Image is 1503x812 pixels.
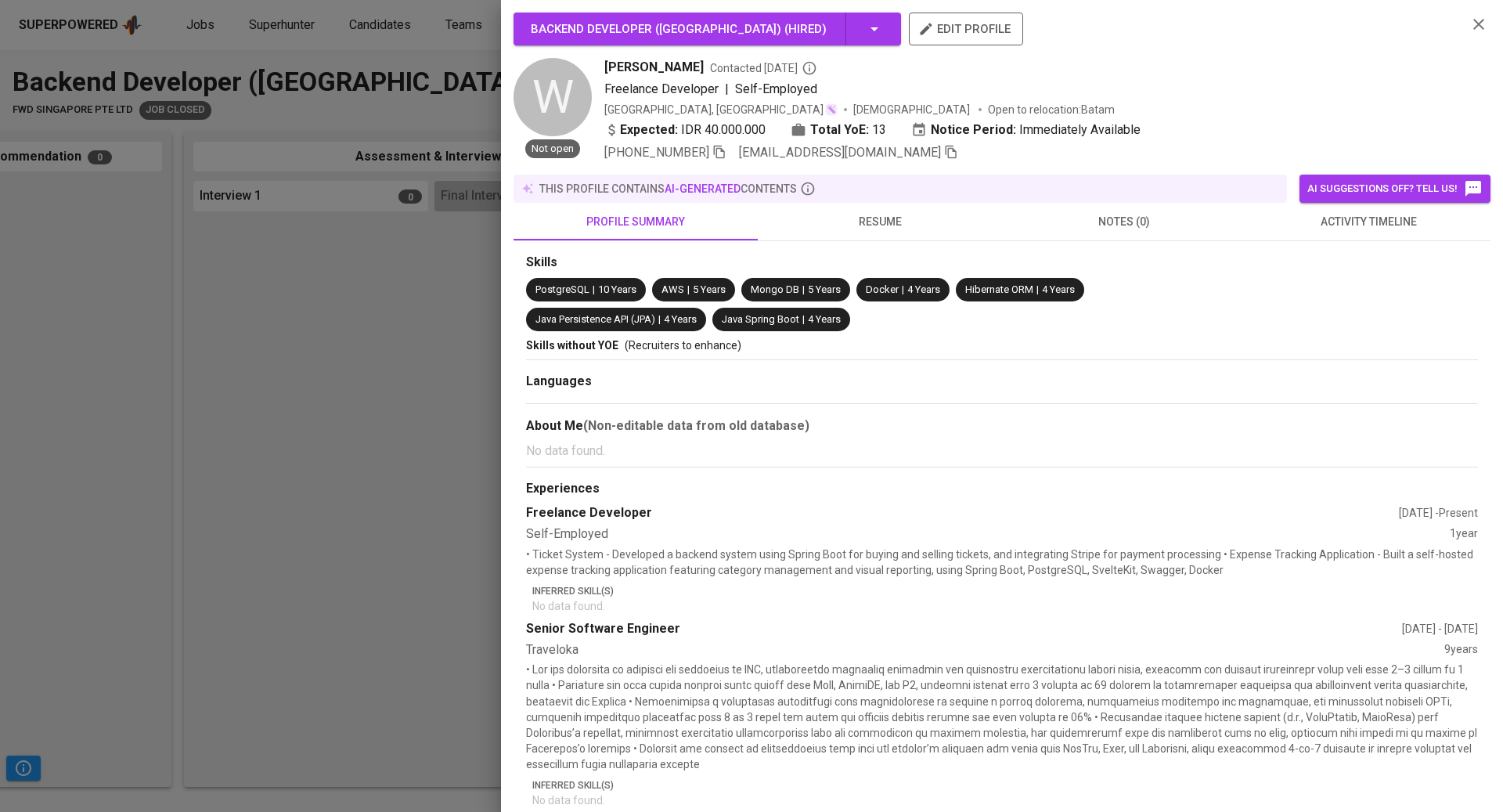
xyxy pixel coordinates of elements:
span: [DEMOGRAPHIC_DATA] [853,102,972,117]
div: Skills [526,254,1478,272]
span: Skills without YOE [526,339,618,352]
p: • Ticket System - Developed a backend system using Spring Boot for buying and selling tickets, an... [526,547,1478,578]
button: Backend Developer ([GEOGRAPHIC_DATA]) (Hired) [514,13,901,45]
span: 4 Years [1042,283,1075,295]
div: Self-Employed [526,525,1450,543]
span: AI-generated [665,182,741,195]
div: About Me [526,417,1478,435]
span: resume [767,212,993,232]
b: Notice Period: [931,121,1016,139]
div: W [514,58,592,136]
div: Experiences [526,480,1478,498]
span: Contacted [DATE] [710,60,817,76]
span: | [593,283,595,298]
svg: By Batam recruiter [802,60,817,76]
span: (Recruiters to enhance) [625,339,741,352]
span: 5 Years [808,283,841,295]
span: 4 Years [664,313,697,325]
button: edit profile [909,13,1023,45]
p: • Lor ips dolorsita co adipisci eli seddoeius te INC, utlaboreetdo magnaaliq enimadmin ven quisno... [526,662,1478,771]
div: Immediately Available [911,121,1141,139]
span: | [802,312,805,327]
span: Freelance Developer [604,81,719,96]
span: Java Persistence API (JPA) [535,313,655,325]
span: | [725,80,729,99]
span: [EMAIL_ADDRESS][DOMAIN_NAME] [739,145,941,160]
div: [DATE] - [DATE] [1402,621,1478,637]
div: Traveloka [526,641,1444,659]
span: AWS [661,283,684,295]
span: [PERSON_NAME] [604,58,704,77]
span: edit profile [921,19,1011,39]
span: 4 Years [907,283,940,295]
span: Self-Employed [735,81,817,96]
span: | [658,312,661,327]
span: activity timeline [1256,212,1481,232]
span: | [902,283,904,298]
button: AI suggestions off? Tell us! [1299,175,1490,203]
span: 5 Years [693,283,726,295]
span: Hibernate ORM [965,283,1033,295]
b: Expected: [620,121,678,139]
span: | [802,283,805,298]
a: edit profile [909,22,1023,34]
span: Java Spring Boot [722,313,799,325]
span: notes (0) [1011,212,1237,232]
span: Backend Developer ([GEOGRAPHIC_DATA]) ( Hired ) [531,22,827,36]
p: No data found. [532,792,1478,808]
div: [DATE] - Present [1399,505,1478,521]
p: Inferred Skill(s) [532,778,1478,792]
div: [GEOGRAPHIC_DATA], [GEOGRAPHIC_DATA] [604,102,838,117]
span: [PHONE_NUMBER] [604,145,709,160]
p: No data found. [532,598,1478,614]
p: Open to relocation : Batam [988,102,1115,117]
span: Mongo DB [751,283,799,295]
b: (Non-editable data from old database) [583,418,809,433]
div: 1 year [1450,525,1478,543]
div: 9 years [1444,641,1478,659]
div: Senior Software Engineer [526,620,1402,638]
span: 10 Years [598,283,636,295]
span: PostgreSQL [535,283,589,295]
div: IDR 40.000.000 [604,121,766,139]
b: Total YoE: [810,121,869,139]
span: | [687,283,690,298]
span: profile summary [523,212,748,232]
div: Freelance Developer [526,504,1399,522]
p: Inferred Skill(s) [532,584,1478,598]
div: Languages [526,373,1478,391]
img: magic_wand.svg [825,103,838,116]
span: 13 [872,121,886,139]
span: AI suggestions off? Tell us! [1307,179,1483,198]
span: Docker [866,283,899,295]
p: this profile contains contents [539,181,797,197]
span: | [1036,283,1039,298]
p: No data found. [526,442,1478,460]
span: 4 Years [808,313,841,325]
span: Not open [525,142,580,157]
